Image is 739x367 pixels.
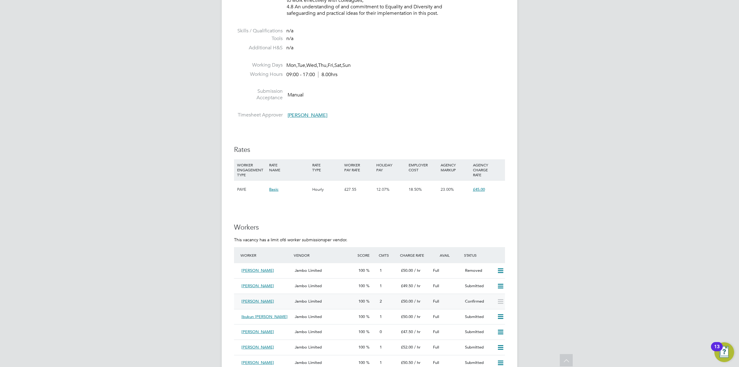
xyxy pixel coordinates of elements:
[286,35,293,42] span: n/a
[286,62,297,68] span: Mon,
[473,187,485,192] span: £45.00
[292,250,356,261] div: Vendor
[433,329,439,334] span: Full
[433,314,439,319] span: Full
[295,329,322,334] span: Jambo Limited
[286,28,293,34] span: n/a
[714,342,734,362] button: Open Resource Center, 13 new notifications
[380,283,382,288] span: 1
[241,345,274,350] span: [PERSON_NAME]
[462,312,495,322] div: Submitted
[234,71,283,78] label: Working Hours
[342,62,351,68] span: Sun
[288,92,304,98] span: Manual
[358,314,365,319] span: 100
[234,112,283,118] label: Timesheet Approver
[401,329,413,334] span: £47.50
[295,345,322,350] span: Jambo Limited
[377,250,398,261] div: Cmts
[311,159,343,175] div: RATE TYPE
[295,268,322,273] span: Jambo Limited
[462,250,505,261] div: Status
[398,250,430,261] div: Charge Rate
[358,268,365,273] span: 100
[286,45,293,51] span: n/a
[234,28,283,34] label: Skills / Qualifications
[236,181,268,198] div: PAYE
[295,360,322,365] span: Jambo Limited
[380,329,382,334] span: 0
[241,268,274,273] span: [PERSON_NAME]
[241,314,288,319] span: Ibukun [PERSON_NAME]
[334,62,342,68] span: Sat,
[234,62,283,68] label: Working Days
[439,159,471,175] div: AGENCY MARKUP
[414,299,421,304] span: / hr
[234,223,505,232] h3: Workers
[433,283,439,288] span: Full
[433,345,439,350] span: Full
[401,314,413,319] span: £50.00
[407,159,439,175] div: EMPLOYER COST
[297,62,306,68] span: Tue,
[380,299,382,304] span: 2
[234,35,283,42] label: Tools
[241,360,274,365] span: [PERSON_NAME]
[234,145,505,154] h3: Rates
[433,268,439,273] span: Full
[714,347,720,355] div: 13
[380,345,382,350] span: 1
[269,187,278,192] span: Basic
[380,314,382,319] span: 1
[241,329,274,334] span: [PERSON_NAME]
[286,71,337,78] div: 09:00 - 17:00
[414,283,421,288] span: / hr
[414,345,421,350] span: / hr
[358,283,365,288] span: 100
[295,299,322,304] span: Jambo Limited
[234,237,505,243] p: This vacancy has a limit of per vendor.
[358,360,365,365] span: 100
[401,268,413,273] span: £50.00
[409,187,422,192] span: 18.50%
[311,181,343,198] div: Hourly
[430,250,462,261] div: Avail
[401,299,413,304] span: £50.00
[471,159,503,180] div: AGENCY CHARGE RATE
[288,112,327,118] span: [PERSON_NAME]
[318,71,337,78] span: 8.00hrs
[241,299,274,304] span: [PERSON_NAME]
[239,250,292,261] div: Worker
[380,268,382,273] span: 1
[343,159,375,175] div: WORKER PAY RATE
[234,88,283,101] label: Submission Acceptance
[462,327,495,337] div: Submitted
[376,187,390,192] span: 12.07%
[380,360,382,365] span: 1
[433,299,439,304] span: Full
[295,314,322,319] span: Jambo Limited
[462,342,495,353] div: Submitted
[268,159,310,175] div: RATE NAME
[358,329,365,334] span: 100
[462,266,495,276] div: Removed
[433,360,439,365] span: Full
[343,181,375,198] div: £27.55
[284,237,325,243] em: 6 worker submissions
[236,159,268,180] div: WORKER ENGAGEMENT TYPE
[358,299,365,304] span: 100
[414,268,421,273] span: / hr
[356,250,377,261] div: Score
[328,62,334,68] span: Fri,
[462,281,495,291] div: Submitted
[401,283,413,288] span: £49.50
[375,159,407,175] div: HOLIDAY PAY
[414,314,421,319] span: / hr
[295,283,322,288] span: Jambo Limited
[401,345,413,350] span: £52.00
[441,187,454,192] span: 23.00%
[414,329,421,334] span: / hr
[318,62,328,68] span: Thu,
[241,283,274,288] span: [PERSON_NAME]
[234,45,283,51] label: Additional H&S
